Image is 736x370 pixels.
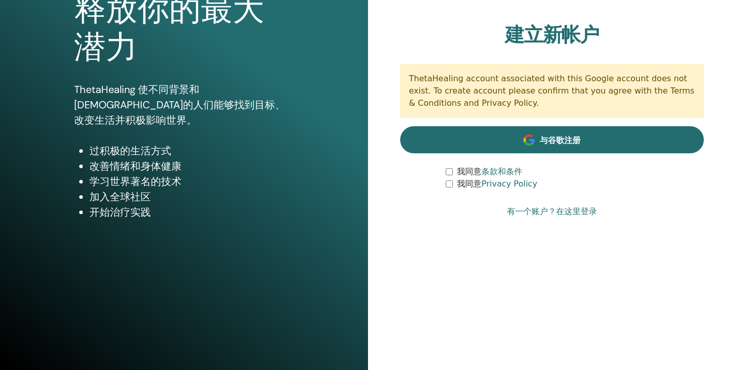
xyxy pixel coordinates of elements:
a: 条款和条件 [481,167,522,176]
span: 与谷歌注册 [540,135,581,146]
li: 学习世界著名的技术 [89,174,294,189]
li: 开始治疗实践 [89,204,294,220]
a: Privacy Policy [481,179,537,189]
a: 与谷歌注册 [400,126,704,153]
div: ThetaHealing account associated with this Google account does not exist. To create account please... [400,64,704,118]
li: 加入全球社区 [89,189,294,204]
label: 我同意 [457,166,522,178]
h2: 建立新帐户 [400,24,704,47]
li: 过积极的生活方式 [89,143,294,158]
a: 有一个账户？在这里登录 [507,205,597,218]
p: ThetaHealing 使不同背景和[DEMOGRAPHIC_DATA]的人们能够找到目标、改变生活并积极影响世界。 [74,82,294,128]
label: 我同意 [457,178,537,190]
li: 改善情绪和身体健康 [89,158,294,174]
